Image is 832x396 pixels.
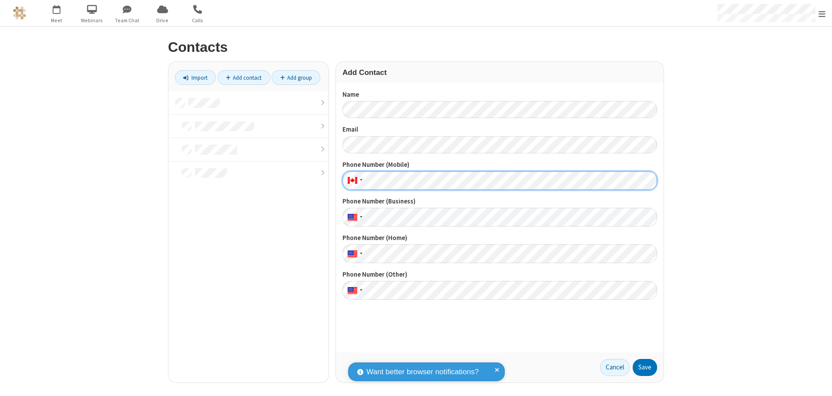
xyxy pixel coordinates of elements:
span: Want better browser notifications? [366,366,479,378]
div: United States: + 1 [342,281,365,300]
img: QA Selenium DO NOT DELETE OR CHANGE [13,7,26,20]
label: Name [342,90,657,100]
label: Email [342,125,657,135]
label: Phone Number (Business) [342,196,657,206]
h3: Add Contact [342,68,657,77]
span: Meet [40,17,73,24]
div: United States: + 1 [342,244,365,263]
label: Phone Number (Other) [342,270,657,280]
span: Drive [146,17,179,24]
a: Add contact [218,70,270,85]
button: Save [633,359,657,376]
h2: Contacts [168,40,664,55]
a: Cancel [600,359,630,376]
span: Calls [181,17,214,24]
div: Canada: + 1 [342,171,365,190]
span: Team Chat [111,17,144,24]
label: Phone Number (Mobile) [342,160,657,170]
label: Phone Number (Home) [342,233,657,243]
a: Add group [272,70,320,85]
div: United States: + 1 [342,208,365,227]
a: Import [175,70,216,85]
span: Webinars [76,17,108,24]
